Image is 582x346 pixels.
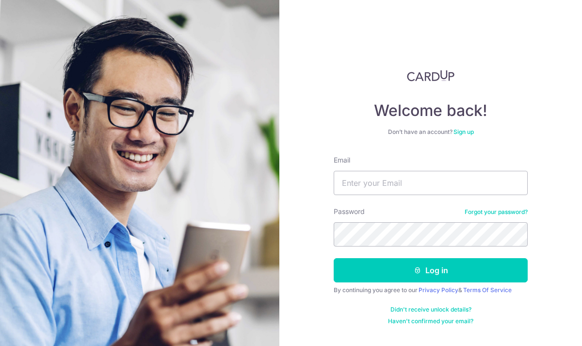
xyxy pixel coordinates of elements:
[334,286,528,294] div: By continuing you agree to our &
[407,70,454,82] img: CardUp Logo
[334,207,365,216] label: Password
[334,128,528,136] div: Don’t have an account?
[453,128,474,135] a: Sign up
[334,258,528,282] button: Log in
[334,155,350,165] label: Email
[388,317,473,325] a: Haven't confirmed your email?
[419,286,458,294] a: Privacy Policy
[390,306,471,313] a: Didn't receive unlock details?
[463,286,512,294] a: Terms Of Service
[334,171,528,195] input: Enter your Email
[334,101,528,120] h4: Welcome back!
[465,208,528,216] a: Forgot your password?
